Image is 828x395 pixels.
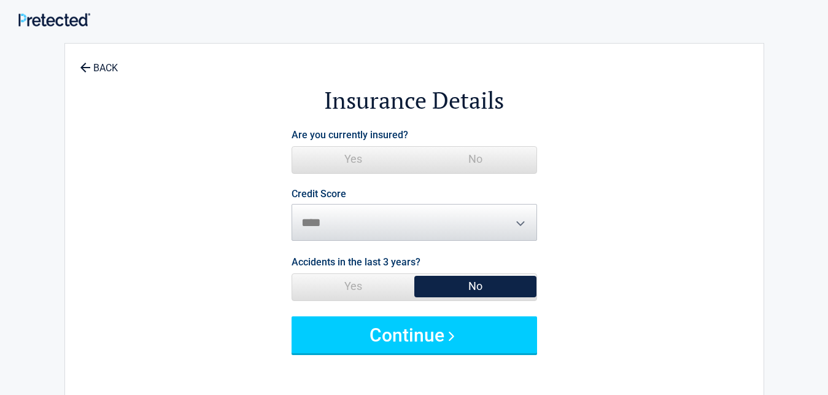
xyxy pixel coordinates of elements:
span: Yes [292,274,414,299]
label: Credit Score [292,189,346,199]
button: Continue [292,316,537,353]
span: No [414,147,536,171]
h2: Insurance Details [133,85,696,116]
img: Main Logo [18,13,90,26]
a: BACK [77,52,120,73]
span: Yes [292,147,414,171]
label: Are you currently insured? [292,127,408,143]
label: Accidents in the last 3 years? [292,254,420,270]
span: No [414,274,536,299]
